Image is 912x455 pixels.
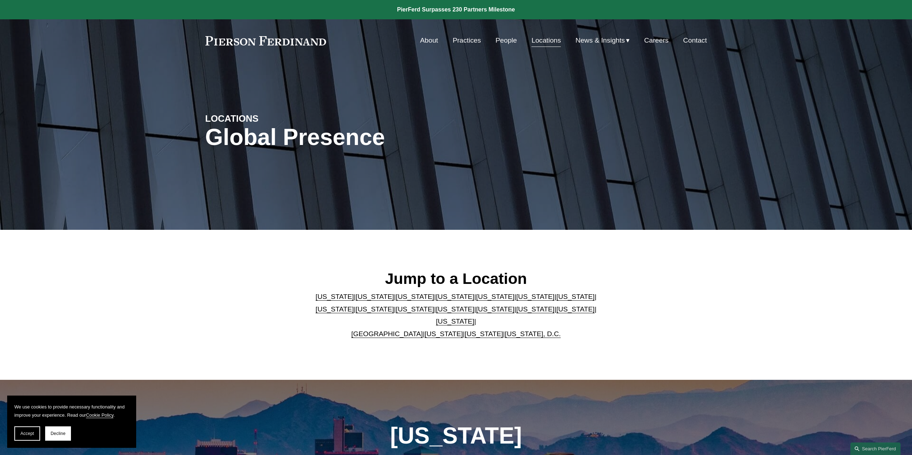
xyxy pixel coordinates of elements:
a: Search this site [850,442,901,455]
a: Careers [644,34,668,47]
h4: LOCATIONS [205,113,331,124]
a: folder dropdown [576,34,630,47]
span: News & Insights [576,34,625,47]
a: [US_STATE] [556,305,595,313]
a: [US_STATE] [316,293,354,300]
a: [US_STATE], D.C. [505,330,561,338]
section: Cookie banner [7,396,136,448]
a: [US_STATE] [356,293,394,300]
a: [US_STATE] [556,293,595,300]
h2: Jump to a Location [310,269,602,288]
a: [US_STATE] [516,293,554,300]
span: Accept [20,431,34,436]
a: Cookie Policy [86,412,114,418]
a: [US_STATE] [465,330,503,338]
a: [US_STATE] [436,305,474,313]
a: [GEOGRAPHIC_DATA] [351,330,423,338]
a: [US_STATE] [425,330,463,338]
a: [US_STATE] [396,305,434,313]
span: Decline [51,431,66,436]
a: Contact [683,34,707,47]
a: [US_STATE] [356,305,394,313]
a: [US_STATE] [476,293,514,300]
button: Accept [14,426,40,441]
a: Practices [453,34,481,47]
a: People [496,34,517,47]
a: [US_STATE] [436,318,474,325]
a: [US_STATE] [316,305,354,313]
a: About [420,34,438,47]
a: [US_STATE] [396,293,434,300]
p: | | | | | | | | | | | | | | | | | | [310,291,602,340]
h1: [US_STATE] [352,423,560,449]
a: [US_STATE] [476,305,514,313]
a: [US_STATE] [436,293,474,300]
a: [US_STATE] [516,305,554,313]
button: Decline [45,426,71,441]
a: Locations [531,34,561,47]
p: We use cookies to provide necessary functionality and improve your experience. Read our . [14,403,129,419]
h1: Global Presence [205,124,540,150]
